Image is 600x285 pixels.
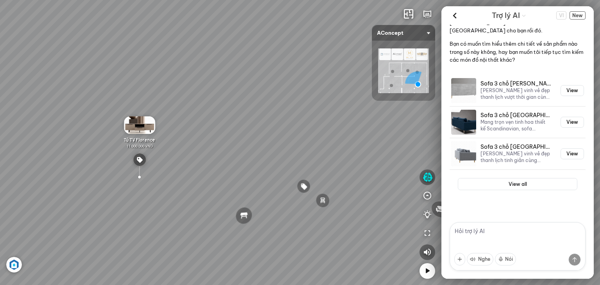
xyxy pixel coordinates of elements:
p: Mang trọn vẹn tinh hoa thiết kế Scandinavian, sofa Sunderland là sự giao thoa hoàn hảo giữa vẻ đẹ... [480,119,551,132]
span: AConcept [377,25,430,41]
button: View [561,85,584,96]
button: New Chat [570,11,586,20]
img: Sofa 3 chỗ Jonna vải Holly [451,78,476,103]
button: View [561,148,584,159]
p: [PERSON_NAME] vinh vẻ đẹp thanh lịch tinh giản cùng [PERSON_NAME]. Với đường nét gọn gàng, chất v... [480,150,551,164]
p: [PERSON_NAME] vinh vẻ đẹp thanh lịch vượt thời gian cùng [PERSON_NAME]. Thiết kế chần nút cổ điển... [480,87,551,101]
img: Artboard_6_4x_1_F4RHW9YJWHU.jpg [6,257,22,273]
span: New [570,11,586,20]
button: Nghe [467,253,493,265]
img: spot_LNLAEXXFMGU.png [133,153,146,166]
img: T__TV_Florence_7DNG6FJYTY6G.gif [124,116,155,134]
span: Tủ TV Florence [124,137,155,142]
p: Bạn có muốn tìm hiểu thêm chi tiết về sản phẩm nào trong số này không, hay bạn muốn tôi tiếp tục ... [450,40,586,64]
button: Nói [495,253,516,265]
button: View all [458,178,577,191]
span: 11.000.000 VND [127,144,153,148]
h3: Sofa 3 chỗ [PERSON_NAME] Holly [480,80,551,87]
img: Sofa 3 chỗ Adelaide [451,141,476,166]
button: Change language [556,11,566,20]
img: Sofa 3 chỗ Sunderland [451,110,476,135]
span: Trợ lý AI [492,10,520,21]
button: View [561,117,584,128]
span: VI [556,11,566,20]
img: AConcept_CTMHTJT2R6E4.png [378,48,429,93]
h3: Sofa 3 chỗ [GEOGRAPHIC_DATA] [480,144,551,150]
div: AI Guide options [492,9,526,21]
h3: Sofa 3 chỗ [GEOGRAPHIC_DATA] [480,112,551,119]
